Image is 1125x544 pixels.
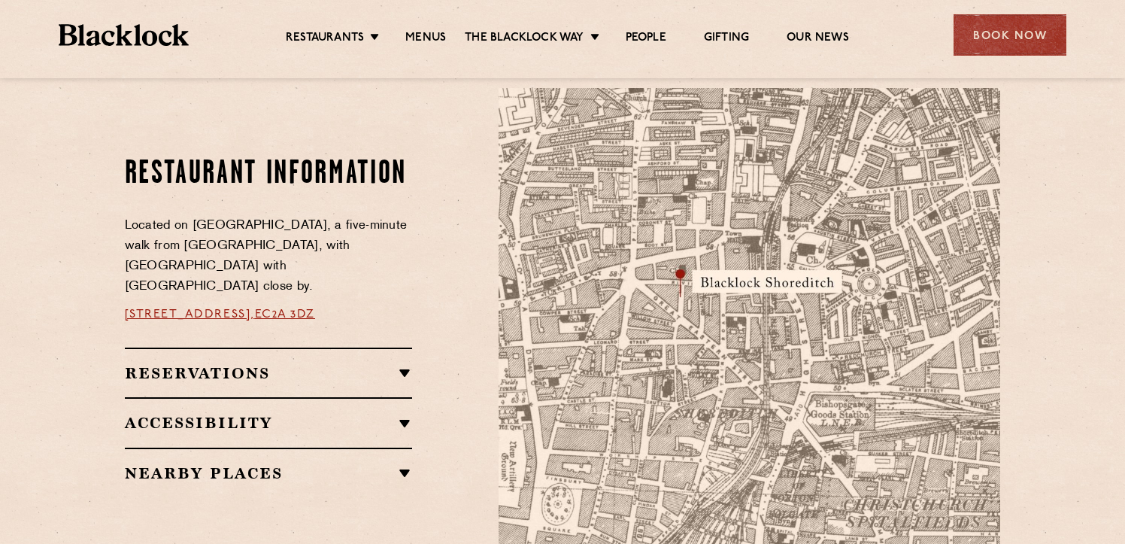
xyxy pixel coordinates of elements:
[405,31,446,47] a: Menus
[125,414,413,432] h2: Accessibility
[704,31,749,47] a: Gifting
[125,216,413,297] p: Located on [GEOGRAPHIC_DATA], a five-minute walk from [GEOGRAPHIC_DATA], with [GEOGRAPHIC_DATA] w...
[787,31,849,47] a: Our News
[59,24,189,46] img: BL_Textured_Logo-footer-cropped.svg
[125,464,413,482] h2: Nearby Places
[255,308,315,321] a: EC2A 3DZ
[465,31,584,47] a: The Blacklock Way
[954,14,1066,56] div: Book Now
[626,31,666,47] a: People
[125,156,413,193] h2: Restaurant Information
[286,31,364,47] a: Restaurants
[125,308,255,321] a: [STREET_ADDRESS],
[125,364,413,382] h2: Reservations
